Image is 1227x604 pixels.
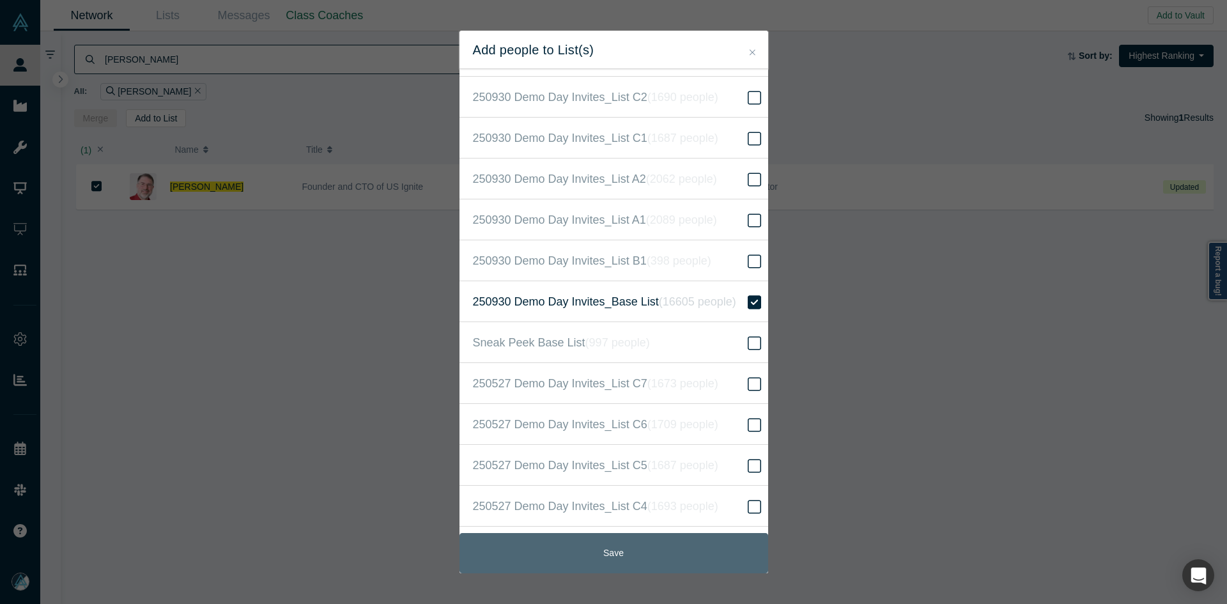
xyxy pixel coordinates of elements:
[646,173,717,185] i: ( 2062 people )
[473,497,718,515] span: 250527 Demo Day Invites_List C4
[473,129,718,147] span: 250930 Demo Day Invites_List C1
[647,459,718,472] i: ( 1687 people )
[647,377,718,390] i: ( 1673 people )
[647,418,718,431] i: ( 1709 people )
[647,91,718,104] i: ( 1690 people )
[473,456,718,474] span: 250527 Demo Day Invites_List C5
[647,132,718,144] i: ( 1687 people )
[473,415,718,433] span: 250527 Demo Day Invites_List C6
[659,295,736,308] i: ( 16605 people )
[473,88,718,106] span: 250930 Demo Day Invites_List C2
[473,170,717,188] span: 250930 Demo Day Invites_List A2
[646,213,717,226] i: ( 2089 people )
[473,42,755,58] h2: Add people to List(s)
[647,254,711,267] i: ( 398 people )
[473,375,718,392] span: 250527 Demo Day Invites_List C7
[746,45,759,60] button: Close
[473,293,736,311] span: 250930 Demo Day Invites_Base List
[473,211,717,229] span: 250930 Demo Day Invites_List A1
[585,336,650,349] i: ( 997 people )
[647,500,718,513] i: ( 1693 people )
[459,533,768,573] button: Save
[473,334,650,352] span: Sneak Peek Base List
[473,252,711,270] span: 250930 Demo Day Invites_List B1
